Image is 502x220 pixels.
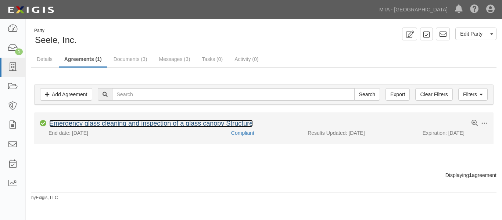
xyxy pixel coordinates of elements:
a: Documents (3) [108,52,153,66]
a: Agreements (1) [59,52,107,68]
i: Compliant [40,120,46,127]
a: Emergency glass cleaning and inspection of a glass canopy Structure [49,120,253,127]
a: Edit Party [455,28,487,40]
a: Filters [458,88,488,101]
a: Messages (3) [154,52,196,66]
a: Clear Filters [415,88,452,101]
a: Activity (0) [229,52,264,66]
div: Seele, Inc. [31,28,258,46]
div: Expiration: [DATE] [423,129,488,137]
input: Search [354,88,380,101]
div: Displaying agreement [26,172,502,179]
input: Search [112,88,355,101]
a: View results summary [471,120,478,127]
i: Help Center - Complianz [470,5,479,14]
img: logo-5460c22ac91f19d4615b14bd174203de0afe785f0fc80cf4dbbc73dc1793850b.png [6,3,56,17]
div: End date: [DATE] [40,129,226,137]
small: by [31,195,58,201]
a: Export [386,88,410,101]
div: Emergency glass cleaning and inspection of a glass canopy Structure [49,120,253,128]
a: Tasks (0) [196,52,228,66]
a: Details [31,52,58,66]
a: Exigis, LLC [36,195,58,200]
a: Add Agreement [40,88,92,101]
a: MTA - [GEOGRAPHIC_DATA] [376,2,451,17]
a: Compliant [231,130,254,136]
div: 1 [15,48,23,55]
b: 1 [469,172,472,178]
span: Seele, Inc. [35,35,76,45]
div: Results Updated: [DATE] [308,129,412,137]
div: Party [34,28,76,34]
